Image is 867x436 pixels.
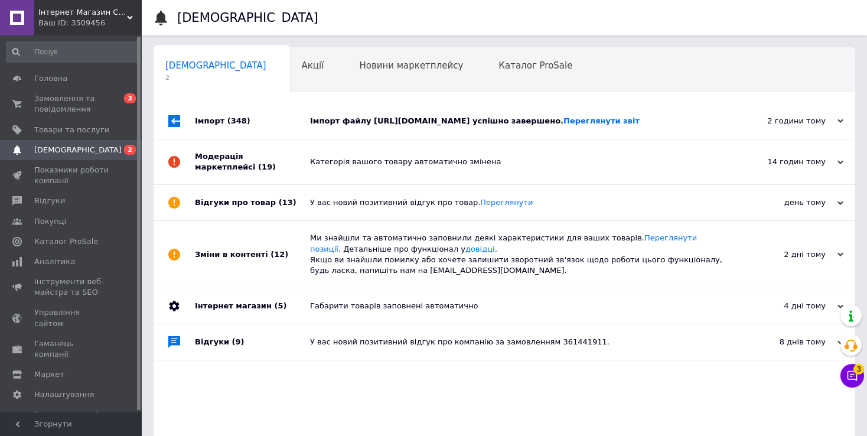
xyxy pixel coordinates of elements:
span: Замовлення та повідомлення [34,93,109,115]
span: Гаманець компанії [34,339,109,360]
span: 2 [124,145,136,155]
div: У вас новий позитивний відгук про компанію за замовленням 361441911. [310,337,725,347]
div: Відгуки [195,324,310,360]
span: (9) [232,337,245,346]
div: Ваш ID: 3509456 [38,18,142,28]
span: (19) [258,162,276,171]
span: (12) [270,250,288,259]
span: Новини маркетплейсу [359,60,463,71]
span: Товари та послуги [34,125,109,135]
div: Ми знайшли та автоматично заповнили деякі характеристики для ваших товарів. . Детальніше про функ... [310,233,725,276]
div: 4 дні тому [725,301,843,311]
span: Показники роботи компанії [34,165,109,186]
h1: [DEMOGRAPHIC_DATA] [177,11,318,25]
span: [DEMOGRAPHIC_DATA] [34,145,122,155]
a: Переглянути позиції [310,233,697,253]
div: Модерація маркетплейсі [195,139,310,184]
span: Головна [34,73,67,84]
div: Зміни в контенті [195,221,310,288]
div: Імпорт [195,103,310,139]
span: Аналітика [34,256,75,267]
div: Інтернет магазин [195,288,310,324]
span: (348) [227,116,250,125]
span: 2 [165,73,266,82]
span: Відгуки [34,196,65,206]
span: (5) [274,301,286,310]
div: У вас новий позитивний відгук про товар. [310,197,725,208]
div: день тому [725,197,843,208]
div: 2 дні тому [725,249,843,260]
a: Переглянути [480,198,533,207]
span: Інтернет Магазин Світ Подарунків [38,7,127,18]
span: 3 [124,93,136,103]
span: (13) [279,198,296,207]
span: Інструменти веб-майстра та SEO [34,276,109,298]
div: Категорія вашого товару автоматично змінена [310,157,725,167]
a: Переглянути звіт [563,116,640,125]
span: Покупці [34,216,66,227]
a: довідці [465,245,495,253]
div: 14 годин тому [725,157,843,167]
div: Габарити товарів заповнені автоматично [310,301,725,311]
div: Імпорт файлу [URL][DOMAIN_NAME] успішно завершено. [310,116,725,126]
input: Пошук [6,41,139,63]
span: Налаштування [34,389,94,400]
div: 2 години тому [725,116,843,126]
div: Відгуки про товар [195,185,310,220]
span: Каталог ProSale [34,236,98,247]
span: Каталог ProSale [498,60,572,71]
span: Акції [302,60,324,71]
span: [DEMOGRAPHIC_DATA] [165,60,266,71]
span: Маркет [34,369,64,380]
span: Управління сайтом [34,307,109,328]
button: Чат з покупцем3 [840,364,864,388]
div: 8 днів тому [725,337,843,347]
span: 3 [853,362,864,373]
